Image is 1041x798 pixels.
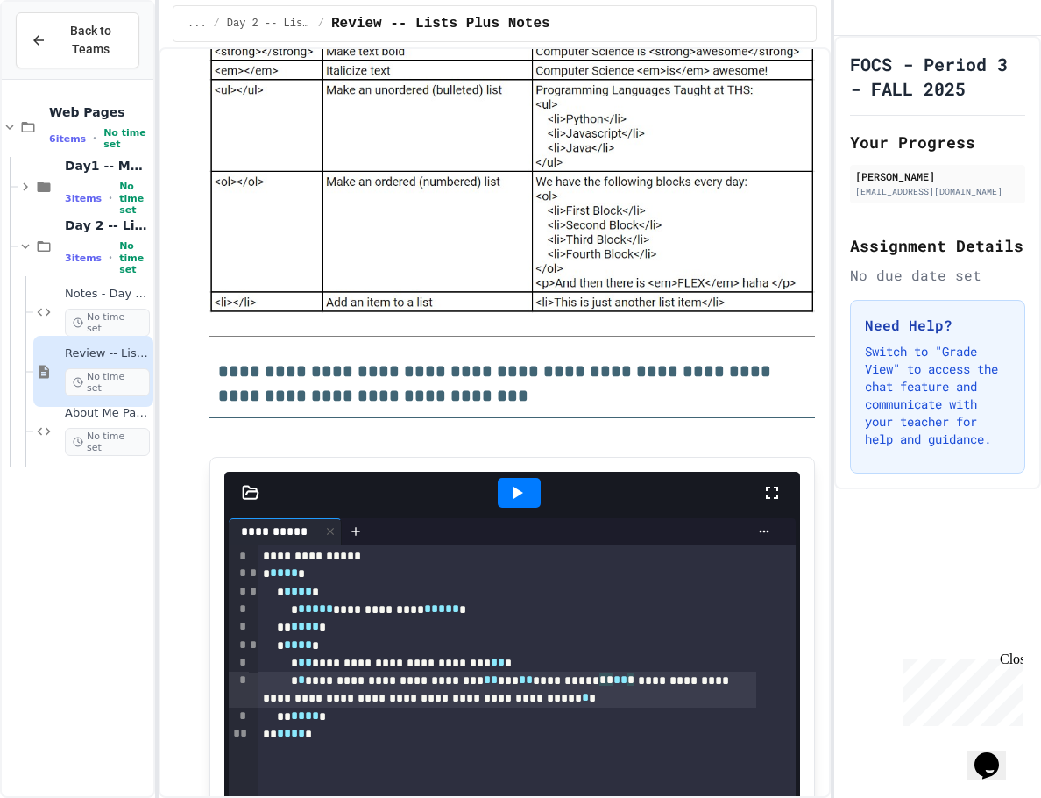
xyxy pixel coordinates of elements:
[109,251,112,265] span: •
[896,652,1023,726] iframe: chat widget
[103,127,150,150] span: No time set
[850,130,1025,154] h2: Your Progress
[855,168,1020,184] div: [PERSON_NAME]
[16,12,139,68] button: Back to Teams
[65,193,102,204] span: 3 items
[93,132,96,146] span: •
[188,17,207,31] span: ...
[65,158,150,174] span: Day1 -- My First Page
[65,309,150,337] span: No time set
[65,406,150,421] span: About Me Page
[331,13,550,34] span: Review -- Lists Plus Notes
[65,368,150,396] span: No time set
[57,22,124,59] span: Back to Teams
[865,315,1010,336] h3: Need Help?
[65,217,150,233] span: Day 2 -- Lists Plus...
[7,7,121,111] div: Chat with us now!Close
[49,133,86,145] span: 6 items
[850,233,1025,258] h2: Assignment Details
[855,185,1020,198] div: [EMAIL_ADDRESS][DOMAIN_NAME]
[850,265,1025,286] div: No due date set
[65,287,150,302] span: Notes - Day 2 Lists
[49,104,150,120] span: Web Pages
[65,346,150,361] span: Review -- Lists Plus Notes
[109,191,112,205] span: •
[119,181,150,216] span: No time set
[318,17,324,31] span: /
[65,253,102,264] span: 3 items
[214,17,220,31] span: /
[967,728,1023,780] iframe: chat widget
[119,240,150,275] span: No time set
[865,343,1010,448] p: Switch to "Grade View" to access the chat feature and communicate with your teacher for help and ...
[227,17,311,31] span: Day 2 -- Lists Plus...
[65,428,150,456] span: No time set
[850,52,1025,101] h1: FOCS - Period 3 - FALL 2025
